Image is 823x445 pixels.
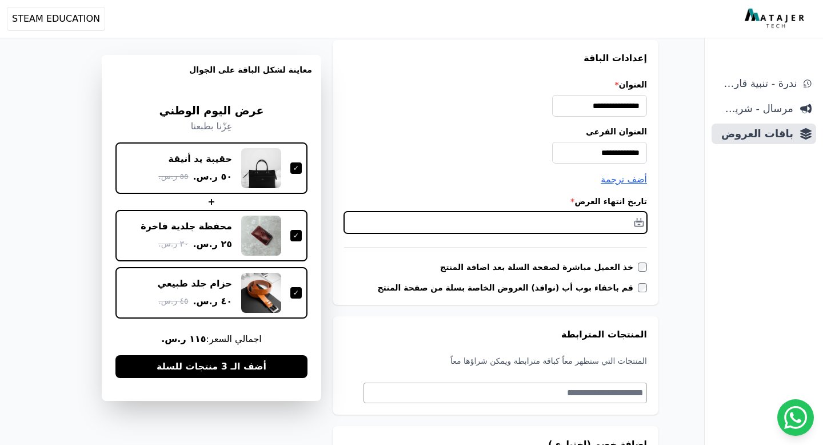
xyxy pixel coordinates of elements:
div: حزام جلد طبيعي [158,277,233,290]
span: ٢٥ ر.س. [193,237,232,251]
span: أضف ترجمة [601,174,647,185]
span: STEAM EDUCATION [12,12,100,26]
span: مرسال - شريط دعاية [716,101,793,117]
span: أضف الـ 3 منتجات للسلة [157,360,266,374]
h3: إعدادات الباقة [344,51,647,65]
label: العنوان الفرعي [344,126,647,137]
img: حقيبة يد أنيقة [241,148,281,188]
h3: المنتجات المترابطة [344,328,647,341]
span: باقات العروض [716,126,793,142]
span: ٣٠ ر.س. [158,238,188,250]
div: + [115,195,307,209]
button: أضف الـ 3 منتجات للسلة [115,355,307,378]
span: ندرة - تنبية قارب علي النفاذ [716,76,797,92]
img: MatajerTech Logo [745,9,807,29]
h3: معاينة لشكل الباقة على الجوال [111,64,312,89]
span: اجمالي السعر: [115,332,307,346]
div: محفظة جلدية فاخرة [141,220,232,233]
img: حزام جلد طبيعي [241,273,281,313]
img: محفظة جلدية فاخرة [241,216,281,256]
p: المنتجات التي ستظهر معاً كباقة مترابطة ويمكن شراؤها معاً [344,355,647,367]
label: قم باخفاء بوب أب (نوافذ) العروض الخاصة بسلة من صفحة المنتج [377,282,638,293]
textarea: Search [364,386,644,400]
h3: عرض اليوم الوطني [115,103,307,120]
label: العنوان [344,79,647,90]
label: تاريخ انتهاء العرض [344,196,647,207]
span: ٤٥ ر.س. [158,295,188,307]
b: ١١٥ ر.س. [161,333,206,344]
button: STEAM EDUCATION [7,7,105,31]
span: ٤٠ ر.س. [193,295,232,308]
span: ٥٥ ر.س. [158,170,188,182]
button: أضف ترجمة [601,173,647,186]
div: حقيبة يد أنيقة [169,153,232,165]
label: خذ العميل مباشرة لصفحة السلة بعد اضافة المنتج [440,261,638,273]
span: ٥٠ ر.س. [193,170,232,184]
p: عِزّنا بطبعنا [115,120,307,133]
